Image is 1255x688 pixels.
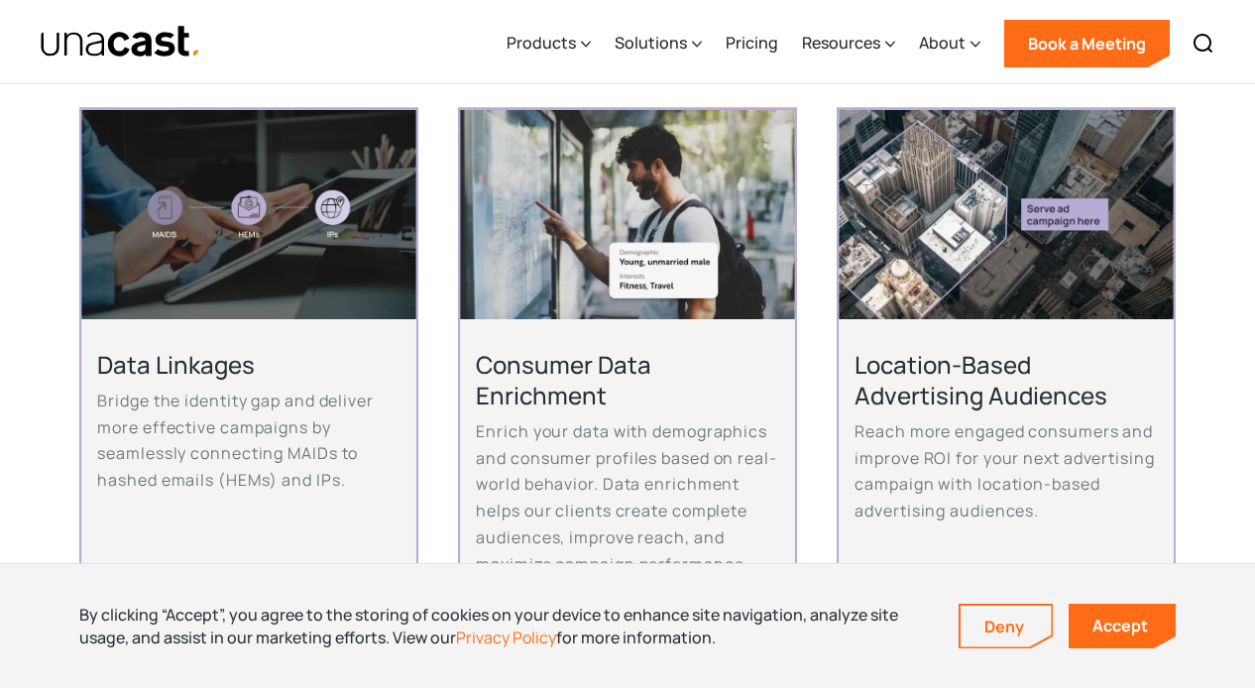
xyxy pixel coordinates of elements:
[802,31,880,55] div: Resources
[615,3,702,84] div: Solutions
[40,25,201,59] a: home
[961,606,1052,647] a: Deny
[476,349,778,410] h2: Consumer Data Enrichment
[839,110,1173,319] img: Aerial View of city streets. Serve ad campaign here outlined
[919,3,980,84] div: About
[1069,604,1176,648] a: Accept
[79,604,929,648] div: By clicking “Accept”, you agree to the storing of cookies on your device to enhance site navigati...
[97,388,399,494] p: Bridge the identity gap and deliver more effective campaigns by seamlessly connecting MAIDs to ha...
[40,25,201,59] img: Unacast text logo
[507,31,576,55] div: Products
[726,3,778,84] a: Pricing
[1192,32,1215,56] img: Search icon
[1004,20,1170,67] a: Book a Meeting
[855,349,1157,410] h2: Location-Based Advertising Audiences
[919,31,966,55] div: About
[476,418,778,577] p: Enrich your data with demographics and consumer profiles based on real-world behavior. Data enric...
[615,31,687,55] div: Solutions
[97,349,399,380] h2: Data Linkages
[855,418,1157,524] p: Reach more engaged consumers and improve ROI for your next advertising campaign with location-bas...
[456,627,556,648] a: Privacy Policy
[802,3,895,84] div: Resources
[507,3,591,84] div: Products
